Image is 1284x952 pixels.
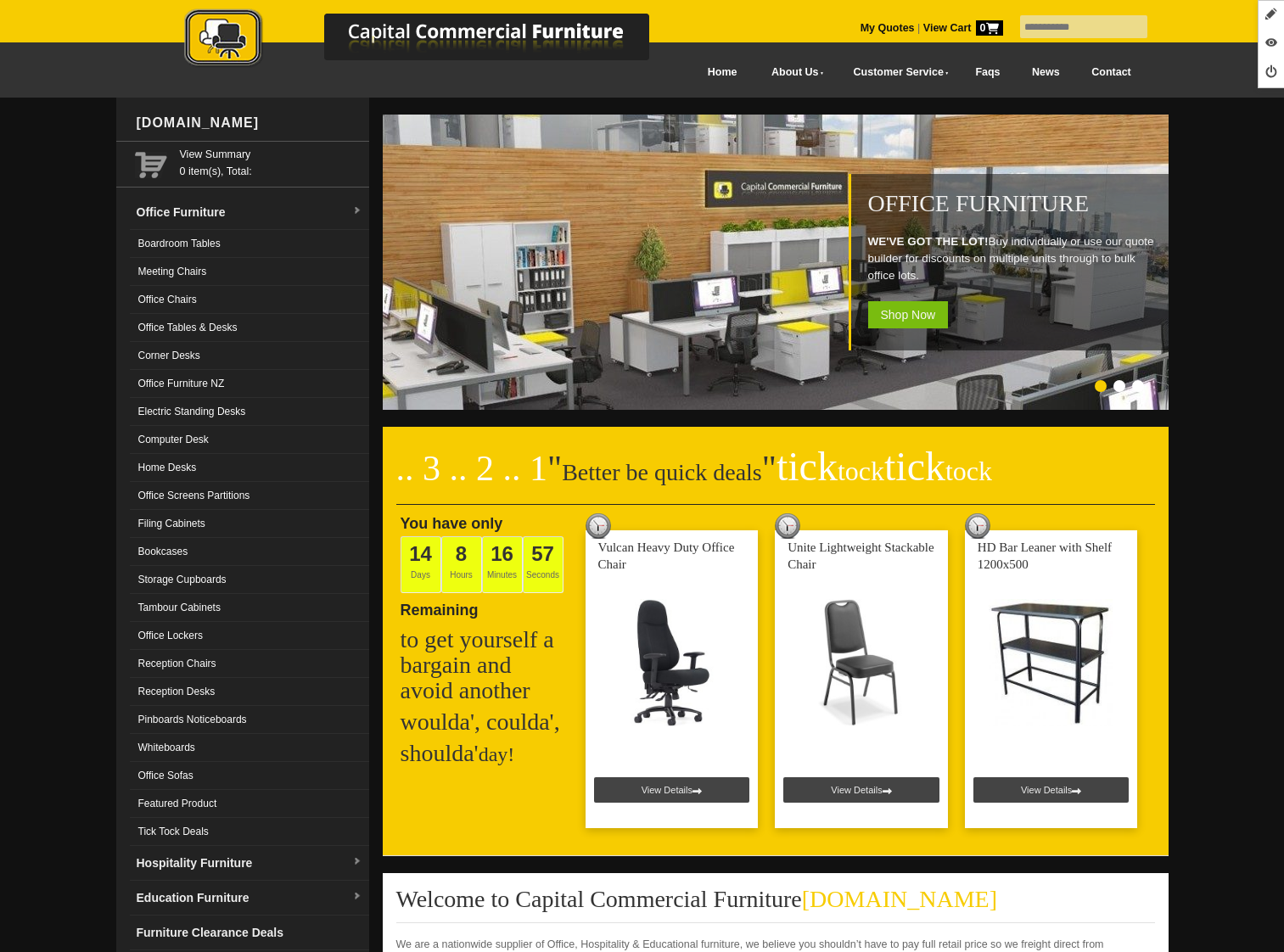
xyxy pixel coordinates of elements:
a: Whiteboards [130,734,369,762]
span: Seconds [523,536,564,593]
span: tick tick [777,444,992,489]
span: tock [838,456,884,486]
a: Pinboards Noticeboards [130,706,369,734]
h2: woulda', coulda', [401,709,570,735]
a: Customer Service [834,53,959,92]
span: Hours [441,536,482,593]
span: You have only [401,515,503,532]
a: Faqs [960,53,1017,92]
a: Office Chairs [130,286,369,314]
img: Office Furniture [383,115,1172,410]
span: day! [479,743,515,765]
a: Corner Desks [130,342,369,370]
a: Electric Standing Desks [130,398,369,426]
h2: Better be quick deals [396,454,1155,505]
span: 14 [409,542,432,565]
span: Minutes [482,536,523,593]
span: 16 [491,542,513,565]
span: 57 [531,542,554,565]
img: dropdown [352,892,362,902]
a: View Summary [180,146,362,163]
a: Office Sofas [130,762,369,790]
a: Office Furniture NZ [130,370,369,398]
a: Tick Tock Deals [130,818,369,846]
a: Meeting Chairs [130,258,369,286]
li: Page dot 1 [1095,380,1107,392]
a: Furniture Clearance Deals [130,916,369,950]
span: Days [401,536,441,593]
h2: Welcome to Capital Commercial Furniture [396,887,1155,923]
a: Hospitality Furnituredropdown [130,846,369,881]
a: Office Furniture WE'VE GOT THE LOT!Buy individually or use our quote builder for discounts on mul... [383,400,1172,412]
a: Storage Cupboards [130,566,369,594]
a: Bookcases [130,538,369,566]
a: Home Desks [130,454,369,482]
a: View Cart0 [920,22,1002,34]
span: .. 3 .. 2 .. 1 [396,449,548,488]
strong: WE'VE GOT THE LOT! [868,235,989,248]
a: Tambour Cabinets [130,594,369,622]
a: Computer Desk [130,426,369,454]
a: Capital Commercial Furniture Logo [137,8,732,76]
a: Office Furnituredropdown [130,195,369,230]
a: Office Screens Partitions [130,482,369,510]
a: My Quotes [861,22,915,34]
span: tock [945,456,992,486]
img: tick tock deal clock [586,513,611,539]
span: 0 item(s), Total: [180,146,362,177]
a: Featured Product [130,790,369,818]
a: About Us [753,53,834,92]
a: Reception Chairs [130,650,369,678]
a: Contact [1075,53,1147,92]
span: Remaining [401,595,479,619]
div: [DOMAIN_NAME] [130,98,369,148]
p: Buy individually or use our quote builder for discounts on multiple units through to bulk office ... [868,233,1160,284]
a: Education Furnituredropdown [130,881,369,916]
span: Shop Now [868,301,949,328]
a: Office Tables & Desks [130,314,369,342]
li: Page dot 2 [1113,380,1125,392]
span: " [547,449,562,488]
a: Boardroom Tables [130,230,369,258]
strong: View Cart [923,22,1003,34]
span: 0 [976,20,1003,36]
h2: to get yourself a bargain and avoid another [401,627,570,703]
img: tick tock deal clock [965,513,990,539]
span: [DOMAIN_NAME] [802,886,997,912]
img: Capital Commercial Furniture Logo [137,8,732,70]
span: 8 [456,542,467,565]
h2: shoulda' [401,741,570,767]
img: dropdown [352,857,362,867]
li: Page dot 3 [1132,380,1144,392]
a: Filing Cabinets [130,510,369,538]
a: News [1016,53,1075,92]
img: tick tock deal clock [775,513,800,539]
span: " [762,449,992,488]
img: dropdown [352,206,362,216]
a: Reception Desks [130,678,369,706]
h1: Office Furniture [868,191,1160,216]
a: Office Lockers [130,622,369,650]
